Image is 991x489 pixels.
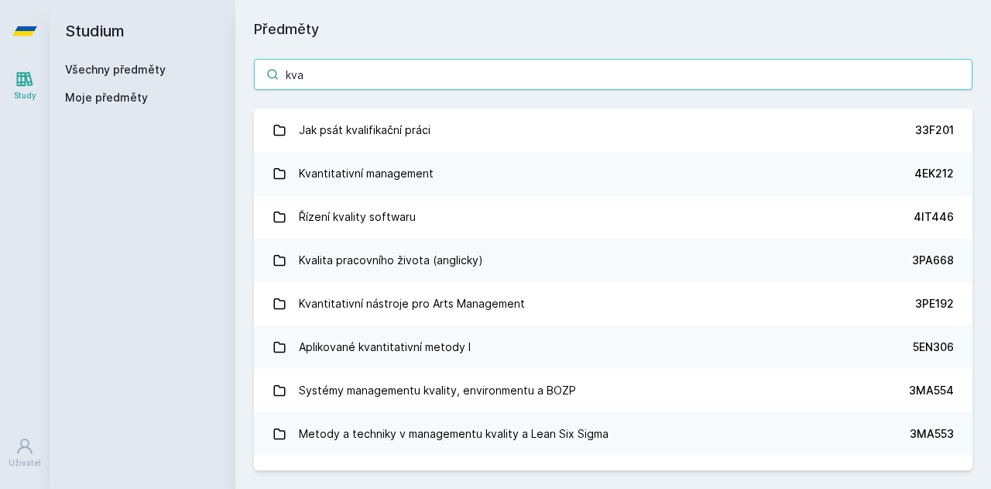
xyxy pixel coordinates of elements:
[254,152,972,195] a: Kvantitativní management 4EK212
[911,470,954,485] div: 4EK423
[913,339,954,355] div: 5EN306
[299,158,434,189] div: Kvantitativní management
[299,201,416,232] div: Řízení kvality softwaru
[299,115,430,146] div: Jak psát kvalifikační práci
[254,239,972,282] a: Kvalita pracovního života (anglicky) 3PA668
[65,90,148,105] span: Moje předměty
[254,412,972,456] a: Metody a techniky v managementu kvality a Lean Six Sigma 3MA553
[299,418,609,449] div: Metody a techniky v managementu kvality a Lean Six Sigma
[9,457,41,469] div: Uživatel
[65,63,166,76] a: Všechny předměty
[299,375,576,406] div: Systémy managementu kvality, environmentu a BOZP
[912,253,954,268] div: 3PA668
[254,19,972,40] h1: Předměty
[3,429,46,477] a: Uživatel
[915,296,954,312] div: 3PE192
[254,108,972,152] a: Jak psát kvalifikační práci 33F201
[299,245,483,276] div: Kvalita pracovního života (anglicky)
[254,59,972,90] input: Název nebo ident předmětu…
[254,195,972,239] a: Řízení kvality softwaru 4IT446
[915,122,954,138] div: 33F201
[254,325,972,369] a: Aplikované kvantitativní metody I 5EN306
[910,426,954,442] div: 3MA553
[254,369,972,412] a: Systémy managementu kvality, environmentu a BOZP 3MA554
[3,62,46,109] a: Study
[254,282,972,325] a: Kvantitativní nástroje pro Arts Management 3PE192
[914,166,954,181] div: 4EK212
[914,209,954,225] div: 4IT446
[909,383,954,398] div: 3MA554
[14,90,36,102] div: Study
[299,288,525,319] div: Kvantitativní nástroje pro Arts Management
[299,332,471,363] div: Aplikované kvantitativní metody I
